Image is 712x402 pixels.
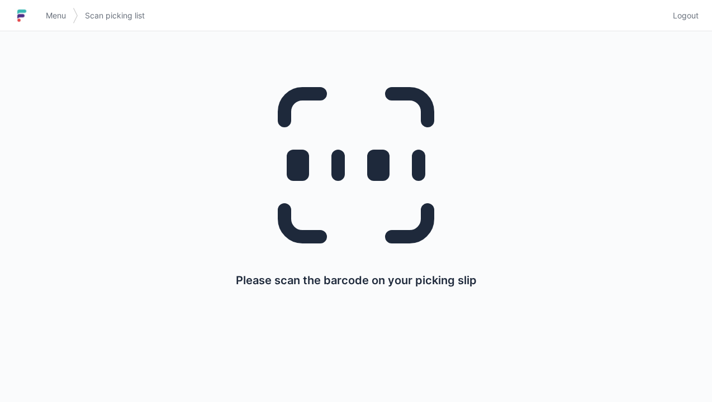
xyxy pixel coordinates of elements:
span: Scan picking list [85,10,145,21]
p: Please scan the barcode on your picking slip [236,272,477,288]
img: svg> [73,2,78,29]
span: Logout [673,10,699,21]
a: Logout [666,6,699,26]
span: Menu [46,10,66,21]
img: logo-small.jpg [13,7,30,25]
a: Scan picking list [78,6,151,26]
a: Menu [39,6,73,26]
